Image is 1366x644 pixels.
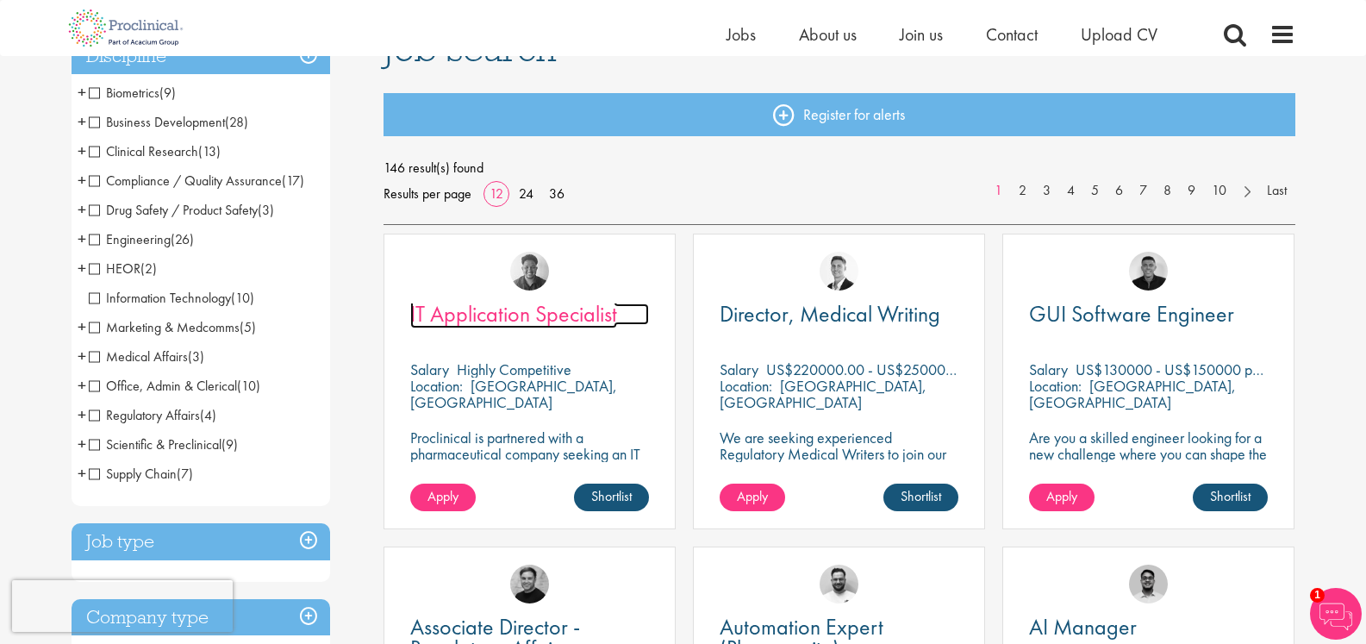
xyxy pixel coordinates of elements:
[410,376,463,396] span: Location:
[1046,487,1077,505] span: Apply
[177,465,193,483] span: (7)
[720,376,772,396] span: Location:
[986,23,1038,46] a: Contact
[89,406,200,424] span: Regulatory Affairs
[727,23,756,46] a: Jobs
[1029,376,1082,396] span: Location:
[78,372,86,398] span: +
[883,484,958,511] a: Shortlist
[231,289,254,307] span: (10)
[225,113,248,131] span: (28)
[384,93,1295,136] a: Register for alerts
[1029,303,1268,325] a: GUI Software Engineer
[1193,484,1268,511] a: Shortlist
[410,484,476,511] a: Apply
[78,402,86,428] span: +
[78,314,86,340] span: +
[258,201,274,219] span: (3)
[171,230,194,248] span: (26)
[457,360,571,379] p: Highly Competitive
[1131,181,1156,201] a: 7
[510,565,549,603] a: Peter Duvall
[198,142,221,160] span: (13)
[1203,181,1235,201] a: 10
[1129,565,1168,603] img: Timothy Deschamps
[159,84,176,102] span: (9)
[221,435,238,453] span: (9)
[1029,360,1068,379] span: Salary
[89,435,221,453] span: Scientific & Preclinical
[410,299,617,328] span: IT Application Specialist
[410,376,617,412] p: [GEOGRAPHIC_DATA], [GEOGRAPHIC_DATA]
[78,226,86,252] span: +
[89,113,225,131] span: Business Development
[510,252,549,291] img: Sheridon Lloyd
[89,259,140,278] span: HEOR
[78,79,86,105] span: +
[1155,181,1180,201] a: 8
[820,565,858,603] a: Emile De Beer
[720,376,926,412] p: [GEOGRAPHIC_DATA], [GEOGRAPHIC_DATA]
[12,580,233,632] iframe: reCAPTCHA
[986,181,1011,201] a: 1
[900,23,943,46] a: Join us
[1129,252,1168,291] img: Christian Andersen
[282,172,304,190] span: (17)
[410,360,449,379] span: Salary
[1034,181,1059,201] a: 3
[799,23,857,46] a: About us
[720,303,958,325] a: Director, Medical Writing
[737,487,768,505] span: Apply
[1310,588,1362,640] img: Chatbot
[89,377,260,395] span: Office, Admin & Clerical
[89,406,216,424] span: Regulatory Affairs
[1310,588,1325,603] span: 1
[427,487,458,505] span: Apply
[384,181,471,207] span: Results per page
[78,255,86,281] span: +
[89,465,193,483] span: Supply Chain
[89,84,159,102] span: Biometrics
[78,109,86,134] span: +
[89,201,258,219] span: Drug Safety / Product Safety
[240,318,256,336] span: (5)
[1107,181,1132,201] a: 6
[1029,616,1268,638] a: AI Manager
[513,184,540,203] a: 24
[89,289,231,307] span: Information Technology
[410,303,649,325] a: IT Application Specialist
[89,142,198,160] span: Clinical Research
[1258,181,1295,201] a: Last
[89,435,238,453] span: Scientific & Preclinical
[1029,429,1268,495] p: Are you a skilled engineer looking for a new challenge where you can shape the future of healthca...
[1010,181,1035,201] a: 2
[89,465,177,483] span: Supply Chain
[384,155,1295,181] span: 146 result(s) found
[188,347,204,366] span: (3)
[89,289,254,307] span: Information Technology
[720,360,758,379] span: Salary
[89,230,171,248] span: Engineering
[78,343,86,369] span: +
[78,197,86,222] span: +
[89,172,282,190] span: Compliance / Quality Assurance
[237,377,260,395] span: (10)
[1058,181,1083,201] a: 4
[820,252,858,291] a: George Watson
[89,113,248,131] span: Business Development
[78,460,86,486] span: +
[140,259,157,278] span: (2)
[72,523,330,560] h3: Job type
[78,167,86,193] span: +
[89,318,256,336] span: Marketing & Medcomms
[89,84,176,102] span: Biometrics
[1081,23,1157,46] a: Upload CV
[720,429,958,495] p: We are seeking experienced Regulatory Medical Writers to join our client, a dynamic and growing b...
[720,299,940,328] span: Director, Medical Writing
